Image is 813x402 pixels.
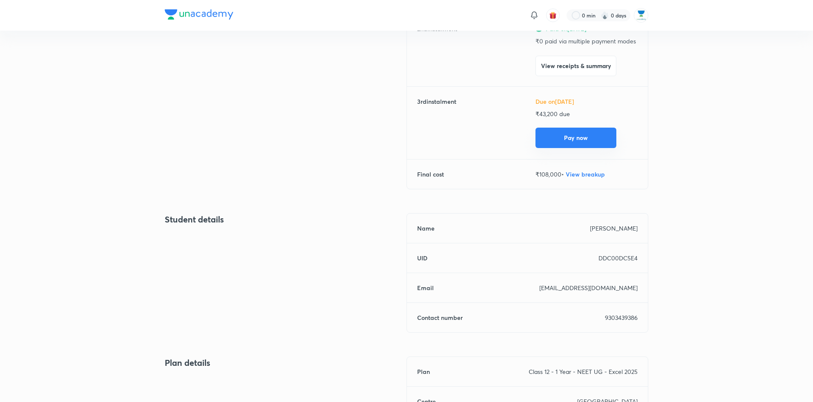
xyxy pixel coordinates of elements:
[535,128,616,148] button: Pay now
[417,313,463,322] h6: Contact number
[535,37,638,46] p: ₹ 0 paid via multiple payment modes
[417,24,457,76] h6: 2 nd instalment
[598,254,638,262] p: DDC00DC5E4
[535,97,638,106] h6: Due on [DATE]
[539,283,638,292] p: [EMAIL_ADDRESS][DOMAIN_NAME]
[535,170,638,179] p: ₹ 108,000 •
[417,254,427,262] h6: UID
[535,56,616,76] button: View receipts & summary
[566,170,605,178] span: View breakup
[549,11,557,19] img: avatar
[417,97,456,149] h6: 3 rd instalment
[590,224,638,233] p: [PERSON_NAME]
[417,367,430,376] h6: Plan
[417,170,444,179] h6: Final cost
[165,213,406,226] h4: Student details
[165,9,233,20] img: Company Logo
[529,367,638,376] p: Class 12 - 1 Year - NEET UG - Excel 2025
[535,109,638,118] p: ₹ 43,200 due
[601,11,609,20] img: streak
[634,8,648,23] img: UnacademyRaipur Unacademy Raipur
[605,313,638,322] p: 9303439386
[165,9,233,22] a: Company Logo
[417,283,434,292] h6: Email
[165,356,406,369] h4: Plan details
[546,9,560,22] button: avatar
[417,224,435,233] h6: Name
